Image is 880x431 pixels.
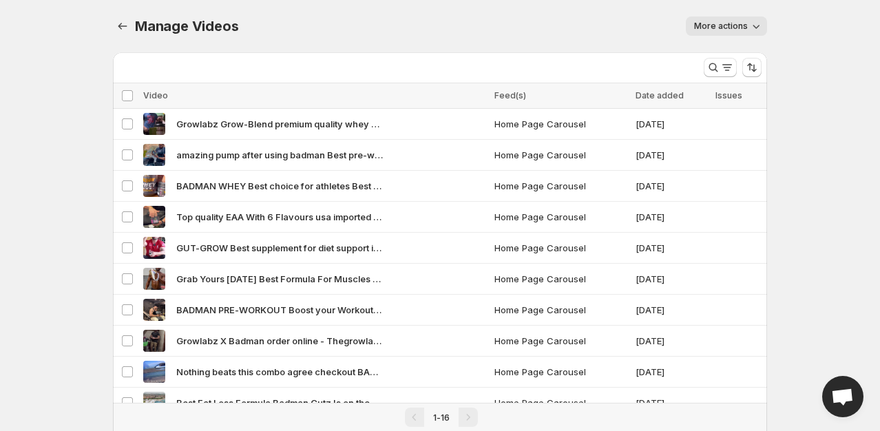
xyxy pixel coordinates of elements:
td: [DATE] [631,233,711,264]
span: Growlabz Grow-Blend premium quality whey protein contains 24G per scoop whey protein 60 servings ... [176,117,383,131]
td: [DATE] [631,295,711,326]
img: Nothing beats this combo agree checkout BADMAN pre workout grow_labz Badman Preworkout is The mos... [143,361,165,383]
td: [DATE] [631,357,711,388]
td: [DATE] [631,171,711,202]
span: Home Page Carousel [494,117,627,131]
span: Top quality EAA With 6 Flavours usa imported ingredients 3rd party lab tested 0 sugar supplements... [176,210,383,224]
span: BADMAN WHEY Best choice for athletes Best for lean muscles gain 24G protein 12G carbs order onlin... [176,179,383,193]
span: Feed(s) [494,90,526,101]
td: [DATE] [631,264,711,295]
nav: Pagination [113,403,767,431]
img: Grab Yours Today Best Formula For Muscles A Unique combination of gaining ingredients OFFER PRICE... [143,268,165,290]
td: [DATE] [631,326,711,357]
span: 1-16 [433,412,450,423]
td: [DATE] [631,202,711,233]
button: Search and filter results [704,58,737,77]
button: Manage Videos [113,17,132,36]
span: Date added [636,90,684,101]
img: Top quality EAA With 6 Flavours usa imported ingredients 3rd party lab tested 0 sugar supplements... [143,206,165,228]
td: [DATE] [631,109,711,140]
span: Best Fat Loss Formula Badman Cutz Is on the Way thefitfuelnutrition [176,396,383,410]
img: Best Fat Loss Formula Badman Cutz Is on the Way thefitfuelnutrition [143,392,165,414]
span: amazing pump after using badman Best pre-workout 50 servings 400G Pump Focus Energy strength perf... [176,148,383,162]
img: BADMAN PRE-WORKOUT Boost your Workout grow_labz [143,299,165,321]
img: amazing pump after using badman Best pre-workout 50 servings 400G Pump Focus Energy strength perf... [143,144,165,166]
span: Video [143,90,168,101]
img: BADMAN WHEY Best choice for athletes Best for lean muscles gain 24G protein 12G carbs order onlin... [143,175,165,197]
span: Home Page Carousel [494,303,627,317]
span: Growlabz X Badman order online - Thegrowlabzcom For queires Contact - [PHONE_NUMBER] supplements ... [176,334,383,348]
span: BADMAN PRE-WORKOUT Boost your Workout grow_labz [176,303,383,317]
div: Open chat [822,376,863,417]
img: Growlabz X Badman order online - Thegrowlabzcom For queires Contact - 9958711174 supplements orig... [143,330,165,352]
span: Home Page Carousel [494,179,627,193]
span: Home Page Carousel [494,210,627,224]
img: Growlabz Grow-Blend premium quality whey protein contains 24G per scoop whey protein 60 servings ... [143,113,165,135]
span: Home Page Carousel [494,365,627,379]
span: Home Page Carousel [494,272,627,286]
span: Nothing beats this combo agree checkout BADMAN pre workout grow_labz Badman Preworkout is The mos... [176,365,383,379]
span: Home Page Carousel [494,241,627,255]
span: Home Page Carousel [494,334,627,348]
button: Sort the results [742,58,762,77]
span: Issues [715,90,742,101]
td: [DATE] [631,140,711,171]
span: Grab Yours [DATE] Best Formula For Muscles A Unique combination of gaining ingredients OFFER PRIC... [176,272,383,286]
td: [DATE] [631,388,711,419]
span: More actions [694,21,748,32]
span: Home Page Carousel [494,148,627,162]
span: Home Page Carousel [494,396,627,410]
button: More actions [686,17,767,36]
span: GUT-GROW Best supplement for diet support increase gut health increase appetite improves digestio... [176,241,383,255]
img: GUT-GROW Best supplement for diet support increase gut health increase appetite improves digestio... [143,237,165,259]
span: Manage Videos [135,18,238,34]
